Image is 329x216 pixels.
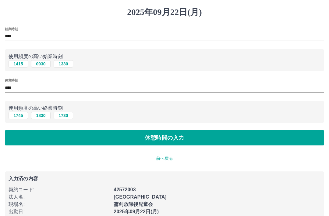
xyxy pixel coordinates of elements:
b: [GEOGRAPHIC_DATA] [114,194,167,200]
label: 終業時刻 [5,78,18,83]
button: 0930 [31,60,51,68]
p: 現場名 : [9,201,110,208]
button: 1415 [9,60,28,68]
button: 1730 [54,112,73,119]
button: 休憩時間の入力 [5,130,324,145]
b: 2025年09月22日(月) [114,209,159,214]
p: 契約コード : [9,186,110,193]
button: 1745 [9,112,28,119]
p: 使用頻度の高い終業時刻 [9,104,320,112]
p: 前へ戻る [5,155,324,162]
p: 入力済の内容 [9,176,320,181]
p: 使用頻度の高い始業時刻 [9,53,320,60]
button: 1330 [54,60,73,68]
button: 1830 [31,112,51,119]
p: 出勤日 : [9,208,110,215]
p: 法人名 : [9,193,110,201]
b: 42572003 [114,187,136,192]
h1: 2025年09月22日(月) [5,7,324,17]
label: 始業時刻 [5,27,18,31]
b: 蒲刈放課後児童会 [114,202,153,207]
